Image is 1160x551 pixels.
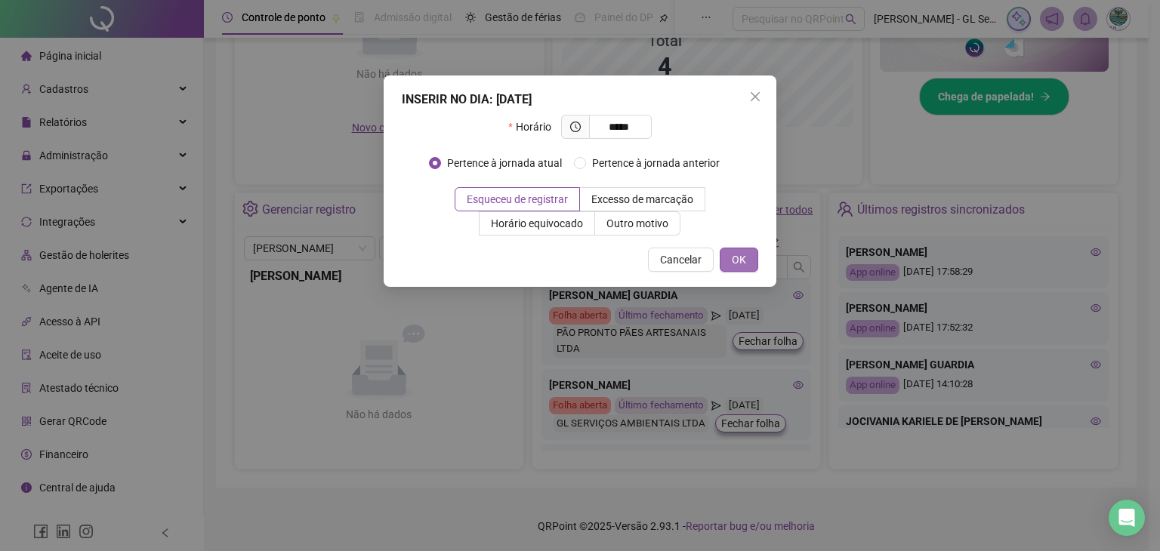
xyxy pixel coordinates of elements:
[508,115,560,139] label: Horário
[402,91,758,109] div: INSERIR NO DIA : [DATE]
[749,91,761,103] span: close
[720,248,758,272] button: OK
[591,193,693,205] span: Excesso de marcação
[586,155,726,171] span: Pertence à jornada anterior
[606,217,668,229] span: Outro motivo
[570,122,581,132] span: clock-circle
[732,251,746,268] span: OK
[743,85,767,109] button: Close
[467,193,568,205] span: Esqueceu de registrar
[660,251,702,268] span: Cancelar
[1109,500,1145,536] div: Open Intercom Messenger
[441,155,568,171] span: Pertence à jornada atual
[491,217,583,229] span: Horário equivocado
[648,248,714,272] button: Cancelar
